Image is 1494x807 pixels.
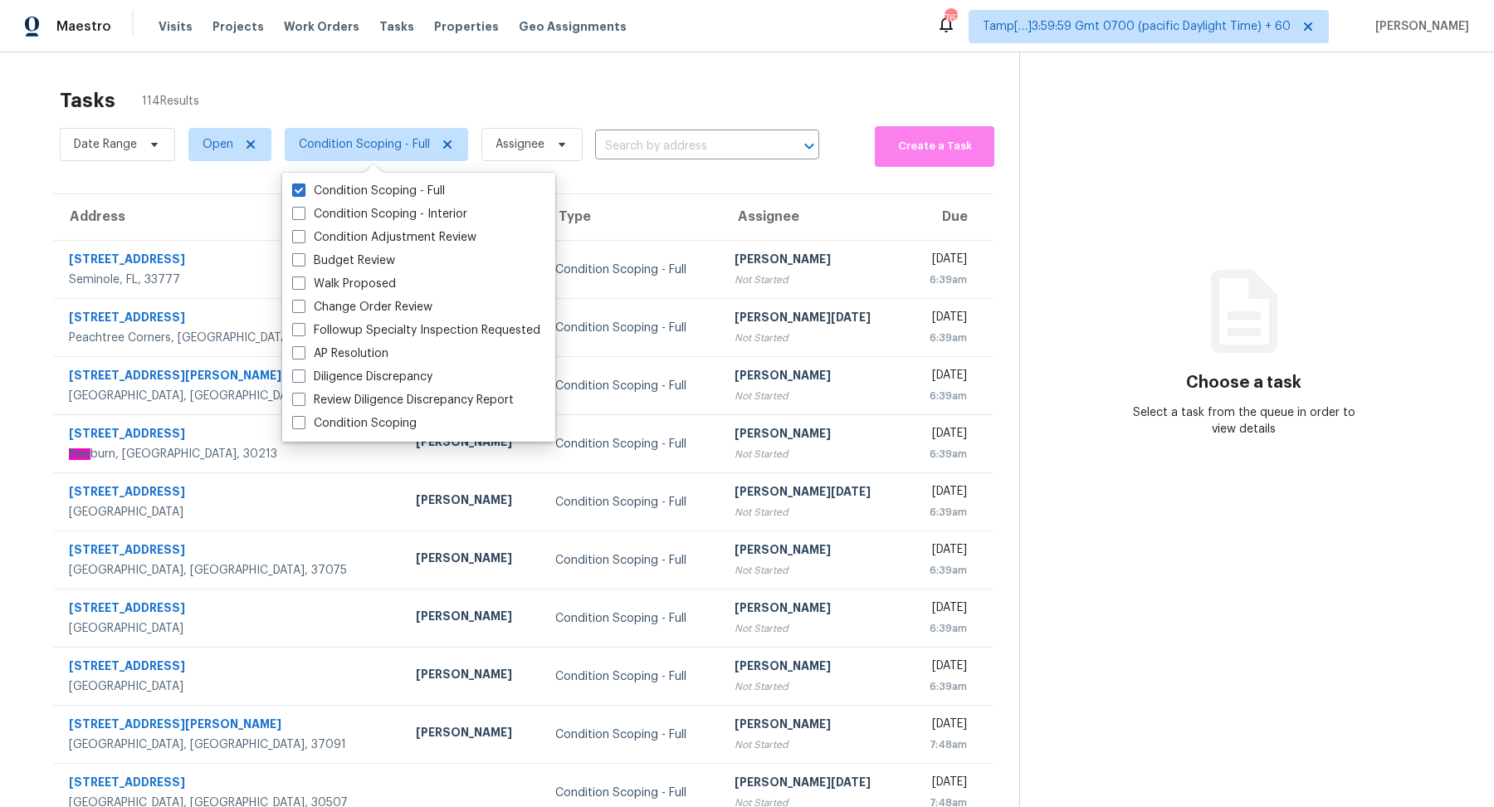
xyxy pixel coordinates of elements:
[542,194,721,241] th: Type
[735,716,893,736] div: [PERSON_NAME]
[1369,18,1469,35] span: [PERSON_NAME]
[875,126,994,167] button: Create a Task
[56,18,111,35] span: Maestro
[920,483,967,504] div: [DATE]
[555,668,708,685] div: Condition Scoping - Full
[60,92,115,109] h2: Tasks
[920,251,967,271] div: [DATE]
[920,367,967,388] div: [DATE]
[920,504,967,521] div: 6:39am
[735,620,893,637] div: Not Started
[735,599,893,620] div: [PERSON_NAME]
[69,330,389,346] div: Peachtree Corners, [GEOGRAPHIC_DATA], 30092
[555,262,708,278] div: Condition Scoping - Full
[69,504,389,521] div: [GEOGRAPHIC_DATA]
[379,21,414,32] span: Tasks
[735,541,893,562] div: [PERSON_NAME]
[69,425,389,446] div: [STREET_ADDRESS]
[920,541,967,562] div: [DATE]
[920,716,967,736] div: [DATE]
[735,446,893,462] div: Not Started
[920,388,967,404] div: 6:39am
[735,251,893,271] div: [PERSON_NAME]
[735,367,893,388] div: [PERSON_NAME]
[555,552,708,569] div: Condition Scoping - Full
[74,136,137,153] span: Date Range
[292,369,432,385] label: Diligence Discrepancy
[920,309,967,330] div: [DATE]
[69,446,389,462] div: burn, [GEOGRAPHIC_DATA], 30213
[519,18,627,35] span: Geo Assignments
[69,774,389,795] div: [STREET_ADDRESS]
[883,137,986,156] span: Create a Task
[292,345,388,362] label: AP Resolution
[735,330,893,346] div: Not Started
[496,136,544,153] span: Assignee
[69,658,389,678] div: [STREET_ADDRESS]
[159,18,193,35] span: Visits
[69,541,389,562] div: [STREET_ADDRESS]
[416,550,529,570] div: [PERSON_NAME]
[69,620,389,637] div: [GEOGRAPHIC_DATA]
[292,299,432,315] label: Change Order Review
[69,367,389,388] div: [STREET_ADDRESS][PERSON_NAME]
[735,388,893,404] div: Not Started
[416,724,529,745] div: [PERSON_NAME]
[920,774,967,795] div: [DATE]
[920,599,967,620] div: [DATE]
[906,194,993,241] th: Due
[69,388,389,404] div: [GEOGRAPHIC_DATA], [GEOGRAPHIC_DATA], 32218
[1132,404,1356,438] div: Select a task from the queue in order to view details
[69,483,389,504] div: [STREET_ADDRESS]
[920,620,967,637] div: 6:39am
[920,446,967,462] div: 6:39am
[555,726,708,743] div: Condition Scoping - Full
[416,666,529,687] div: [PERSON_NAME]
[798,134,821,158] button: Open
[735,562,893,579] div: Not Started
[555,436,708,452] div: Condition Scoping - Full
[920,425,967,446] div: [DATE]
[735,271,893,288] div: Not Started
[983,18,1291,35] span: Tamp[…]3:59:59 Gmt 0700 (pacific Daylight Time) + 60
[735,658,893,678] div: [PERSON_NAME]
[299,136,430,153] span: Condition Scoping - Full
[292,183,445,199] label: Condition Scoping - Full
[212,18,264,35] span: Projects
[434,18,499,35] span: Properties
[203,136,233,153] span: Open
[555,320,708,336] div: Condition Scoping - Full
[920,562,967,579] div: 6:39am
[69,562,389,579] div: [GEOGRAPHIC_DATA], [GEOGRAPHIC_DATA], 37075
[920,658,967,678] div: [DATE]
[735,309,893,330] div: [PERSON_NAME][DATE]
[69,251,389,271] div: [STREET_ADDRESS]
[69,309,389,330] div: [STREET_ADDRESS]
[292,229,476,246] label: Condition Adjustment Review
[292,415,417,432] label: Condition Scoping
[69,716,389,736] div: [STREET_ADDRESS][PERSON_NAME]
[555,494,708,511] div: Condition Scoping - Full
[69,448,90,460] ah_el_jm_1744357264141: Fair
[284,18,359,35] span: Work Orders
[292,276,396,292] label: Walk Proposed
[721,194,906,241] th: Assignee
[945,10,956,27] div: 767
[416,492,529,512] div: [PERSON_NAME]
[555,610,708,627] div: Condition Scoping - Full
[292,252,395,269] label: Budget Review
[735,425,893,446] div: [PERSON_NAME]
[142,93,199,110] span: 114 Results
[69,678,389,695] div: [GEOGRAPHIC_DATA]
[292,392,514,408] label: Review Diligence Discrepancy Report
[735,504,893,521] div: Not Started
[416,608,529,628] div: [PERSON_NAME]
[69,271,389,288] div: Seminole, FL, 33777
[595,134,773,159] input: Search by address
[555,785,708,801] div: Condition Scoping - Full
[292,206,467,223] label: Condition Scoping - Interior
[292,322,540,339] label: Followup Specialty Inspection Requested
[53,194,403,241] th: Address
[69,736,389,753] div: [GEOGRAPHIC_DATA], [GEOGRAPHIC_DATA], 37091
[920,271,967,288] div: 6:39am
